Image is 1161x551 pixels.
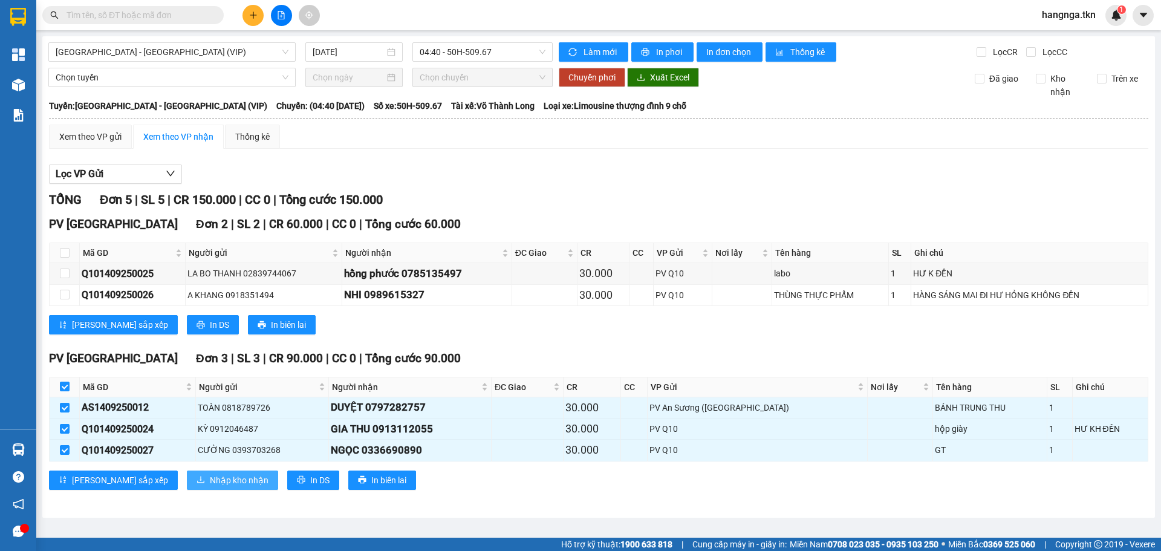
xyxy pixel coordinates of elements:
[913,289,1146,302] div: HÀNG SÁNG MAI ĐI HƯ HỎNG KHÔNG ĐỀN
[544,99,686,112] span: Loại xe: Limousine thượng đỉnh 9 chỗ
[681,538,683,551] span: |
[941,542,945,547] span: ⚪️
[50,11,59,19] span: search
[12,79,25,91] img: warehouse-icon
[331,421,489,437] div: GIA THU 0913112055
[187,289,340,302] div: A KHANG 0918351494
[49,192,82,207] span: TỔNG
[774,289,886,302] div: THÙNG THỰC PHẨM
[420,43,545,61] span: 04:40 - 50H-509.67
[187,267,340,280] div: LA BO THANH 02839744067
[248,315,316,334] button: printerIn biên lai
[56,68,288,86] span: Chọn tuyến
[1047,377,1072,397] th: SL
[1119,5,1124,14] span: 1
[83,380,183,394] span: Mã GD
[49,471,178,490] button: sort-ascending[PERSON_NAME] sắp xếp
[631,42,694,62] button: printerIn phơi
[12,48,25,61] img: dashboard-icon
[82,266,183,281] div: Q101409250025
[889,243,911,263] th: SL
[1049,443,1070,457] div: 1
[56,166,103,181] span: Lọc VP Gửi
[210,318,229,331] span: In DS
[72,474,168,487] span: [PERSON_NAME] sắp xếp
[13,498,24,510] span: notification
[80,263,186,284] td: Q101409250025
[13,471,24,483] span: question-circle
[935,401,1045,414] div: BÁNH TRUNG THU
[245,192,270,207] span: CC 0
[651,380,854,394] span: VP Gửi
[67,8,209,22] input: Tìm tên, số ĐT hoặc mã đơn
[655,267,710,280] div: PV Q10
[656,45,684,59] span: In phơi
[649,422,865,435] div: PV Q10
[198,401,327,414] div: TOÀN 0818789726
[83,246,173,259] span: Mã GD
[80,440,196,461] td: Q101409250027
[198,422,327,435] div: KỲ 0912046487
[187,471,278,490] button: downloadNhập kho nhận
[1138,10,1149,21] span: caret-down
[187,315,239,334] button: printerIn DS
[198,443,327,457] div: CƯỜNG 0393703268
[239,192,242,207] span: |
[984,72,1023,85] span: Đã giao
[263,217,266,231] span: |
[559,42,628,62] button: syncLàm mới
[933,377,1047,397] th: Tên hàng
[650,71,689,84] span: Xuất Excel
[451,99,535,112] span: Tài xế: Võ Thành Long
[49,315,178,334] button: sort-ascending[PERSON_NAME] sắp xếp
[579,287,627,304] div: 30.000
[143,130,213,143] div: Xem theo VP nhận
[420,68,545,86] span: Chọn chuyến
[166,169,175,178] span: down
[237,217,260,231] span: SL 2
[568,48,579,57] span: sync
[82,287,183,302] div: Q101409250026
[332,217,356,231] span: CC 0
[271,5,292,26] button: file-add
[706,45,753,59] span: In đơn chọn
[359,217,362,231] span: |
[772,243,889,263] th: Tên hàng
[10,8,26,26] img: logo-vxr
[654,285,712,306] td: PV Q10
[345,246,499,259] span: Người nhận
[80,285,186,306] td: Q101409250026
[326,351,329,365] span: |
[790,45,827,59] span: Thống kê
[766,42,836,62] button: bar-chartThống kê
[49,101,267,111] b: Tuyến: [GEOGRAPHIC_DATA] - [GEOGRAPHIC_DATA] (VIP)
[565,399,619,416] div: 30.000
[1117,5,1126,14] sup: 1
[1049,401,1070,414] div: 1
[559,68,625,87] button: Chuyển phơi
[313,71,385,84] input: Chọn ngày
[649,443,865,457] div: PV Q10
[344,287,509,303] div: NHI 0989615327
[313,45,385,59] input: 15/09/2025
[276,99,365,112] span: Chuyến: (04:40 [DATE])
[988,45,1020,59] span: Lọc CR
[344,266,509,282] div: hồng phước 0785135497
[365,217,461,231] span: Tổng cước 60.000
[332,380,479,394] span: Người nhận
[495,380,551,394] span: ĐC Giao
[167,192,171,207] span: |
[269,351,323,365] span: CR 90.000
[371,474,406,487] span: In biên lai
[637,73,645,83] span: download
[141,192,164,207] span: SL 5
[648,419,867,440] td: PV Q10
[273,192,276,207] span: |
[515,246,565,259] span: ĐC Giao
[235,130,270,143] div: Thống kê
[12,109,25,122] img: solution-icon
[305,11,313,19] span: aim
[359,351,362,365] span: |
[80,419,196,440] td: Q101409250024
[297,475,305,485] span: printer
